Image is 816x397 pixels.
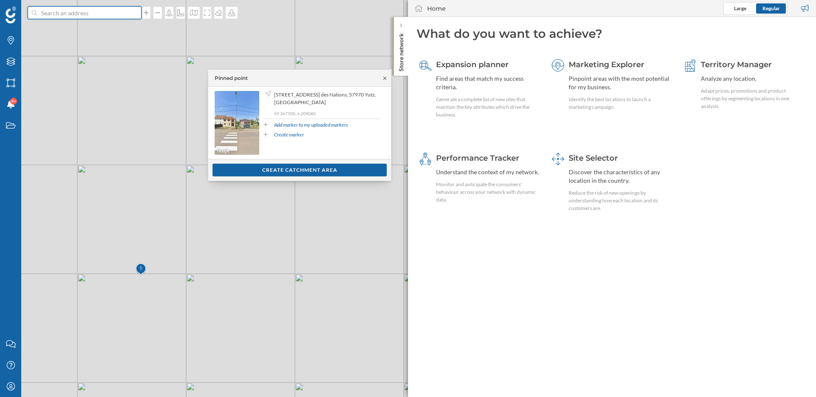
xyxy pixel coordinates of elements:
[274,131,304,139] a: Create marker
[274,111,380,116] p: 49.367500, 6.209080
[569,189,673,212] div: Reduce the risk of new openings by understanding how each location and its customers are.
[569,74,673,91] div: Pinpoint areas with the most potential for my business.
[552,59,564,72] img: explorer.svg
[17,6,58,14] span: Assistance
[6,6,16,23] img: Geoblink Logo
[569,168,673,185] div: Discover the characteristics of any location in the country.
[701,74,805,83] div: Analyze any location.
[762,5,780,11] span: Regular
[436,168,540,176] div: Understand the context of my network.
[427,4,446,13] div: Home
[436,74,540,91] div: Find areas that match my success criteria.
[274,91,378,106] span: [STREET_ADDRESS] des Nations, 57970 Yutz, [GEOGRAPHIC_DATA]
[136,261,146,278] img: Marker
[701,60,772,69] span: Territory Manager
[734,5,746,11] span: Large
[397,30,405,71] p: Store network
[215,91,259,155] img: streetview
[701,87,805,110] div: Adapt prices, promotions and product offerings by segmenting locations in one analysis.
[436,60,509,69] span: Expansion planner
[569,153,618,163] span: Site Selector
[215,74,248,82] div: Pinned point
[569,60,644,69] span: Marketing Explorer
[684,59,697,72] img: territory-manager.svg
[416,26,807,42] div: What do you want to achieve?
[419,153,432,165] img: monitoring-360.svg
[569,96,673,111] div: Identify the best locations to launch a marketing campaign.
[419,59,432,72] img: search-areas.svg
[436,181,540,204] div: Monitor and anticipate the consumers' behaviour across your network with dynamic data.
[11,97,16,105] span: 9+
[552,153,564,165] img: dashboards-manager.svg
[436,96,540,119] div: Generate a complete list of new sites that maintain the key attributes which drive the business.
[436,153,519,163] span: Performance Tracker
[274,121,348,129] a: Add marker to my uploaded markers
